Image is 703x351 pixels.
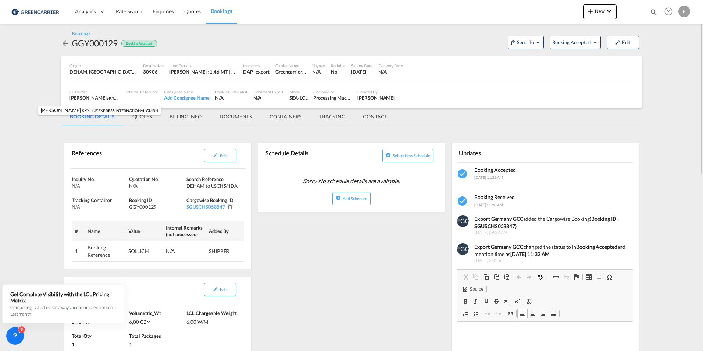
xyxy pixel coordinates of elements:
[227,204,232,209] md-icon: Click to Copy
[471,272,481,282] a: Copy (Ctrl+C)
[72,176,95,182] span: Inquiry No.
[457,168,469,180] md-icon: icon-checkbox-marked-circle
[491,272,502,282] a: Paste as plain text (Ctrl+Shift+V)
[607,36,639,49] button: icon-pencilEdit
[474,243,628,258] div: changed the status to In and mention time as
[72,221,85,241] th: #
[471,309,481,318] a: Insert/Remove Bulleted List
[505,309,515,318] a: Block Quote
[143,63,164,68] div: Destination
[561,272,571,282] a: Unlink
[206,241,244,262] td: SHIPPER
[548,309,559,318] a: Justify
[70,146,156,165] div: References
[69,95,119,101] div: [PERSON_NAME]
[510,251,550,257] b: [DATE] 11:32 AM
[125,221,163,241] th: Value
[261,108,310,125] md-tab-item: CONTAINERS
[471,297,481,306] a: Italic (Ctrl+I)
[129,310,161,316] span: Volumetric_Wt
[143,68,164,75] div: 30906
[220,287,227,292] span: Edit
[211,108,261,125] md-tab-item: DOCUMENTS
[121,40,157,47] div: Booking Accepted
[186,310,237,316] span: LCL Chargeable Weight
[69,68,137,75] div: DEHAM, Hamburg, Germany, Western Europe, Europe
[169,63,237,68] div: Load Details
[457,243,469,255] img: EUeHj4AAAAAElFTkSuQmCC
[186,176,223,182] span: Search Reference
[186,203,225,210] div: SGUSCHS058847
[517,309,528,318] a: Align Left
[502,272,512,282] a: Paste from Word
[332,192,370,205] button: icon-plus-circleAdd Schedule
[129,176,159,182] span: Quotation No.
[61,37,72,49] div: icon-arrow-left
[586,8,614,14] span: New
[253,89,284,95] div: Document Expert
[153,8,174,14] span: Enquiries
[351,68,372,75] div: 30 Sep 2025
[474,244,523,250] b: Export Germany GCC
[204,283,236,296] button: icon-pencilEdit
[204,149,236,162] button: icon-pencilEdit
[336,195,341,201] md-icon: icon-plus-circle
[678,6,690,17] div: E
[343,196,367,201] span: Add Schedule
[41,107,81,113] span: [PERSON_NAME]
[378,68,403,75] div: N/A
[550,36,601,49] button: Open demo menu
[331,68,345,75] div: No
[275,63,306,68] div: Carrier Name
[186,317,242,325] div: 6,00 W/M
[354,108,396,125] md-tab-item: CONTACT
[460,297,471,306] a: Bold (Ctrl+B)
[289,89,307,95] div: Mode
[493,309,503,318] a: Increase Indent
[457,195,469,207] md-icon: icon-checkbox-marked-circle
[164,89,209,95] div: Consignee Name
[528,309,538,318] a: Center
[169,68,237,75] div: [PERSON_NAME] : 1,46 MT | Volumetric Wt : 6,00 CBM | Chargeable Wt : 6,00 W/M
[650,8,658,19] div: icon-magnify
[583,4,617,19] button: icon-plus 400-fgNewicon-chevron-down
[474,194,515,200] span: Booking Received
[474,216,523,222] strong: Export Germany GCC
[220,153,227,158] span: Edit
[474,215,628,230] div: added the Cargowise Booking
[552,39,592,46] span: Booking Accepted
[75,8,96,15] span: Analytics
[536,272,549,282] a: Spell Check As You Type
[7,7,168,15] body: Editor, editor2
[551,272,561,282] a: Link (Ctrl+K)
[163,221,206,241] th: Internal Remarks (not processed)
[483,309,493,318] a: Decrease Indent
[460,272,471,282] a: Cut (Ctrl+X)
[512,297,522,306] a: Superscript
[460,309,471,318] a: Insert/Remove Numbered List
[253,95,284,101] div: N/A
[457,146,543,159] div: Updates
[129,317,185,325] div: 6,00 CBM
[313,89,351,95] div: Commodity
[386,153,391,158] md-icon: icon-plus-circle
[129,333,161,339] span: Total Packages
[264,146,350,164] div: Schedule Details
[481,297,491,306] a: Underline (Ctrl+U)
[215,95,247,101] div: N/A
[514,272,524,282] a: Undo (Ctrl+Z)
[161,108,211,125] md-tab-item: BILLING INFO
[594,272,604,282] a: Insert Horizontal Line
[61,39,70,48] md-icon: icon-arrow-left
[243,68,253,75] div: DAP
[253,68,270,75] div: - export
[129,197,152,203] span: Booking ID
[351,63,372,68] div: Sailing Date
[300,174,403,188] span: Sorry, No schedule details are available.
[215,89,247,95] div: Booking Specialist
[125,89,158,95] div: External Reference
[129,182,185,189] div: N/A
[457,215,469,227] img: EUeHj4AAAAAElFTkSuQmCC
[460,284,485,294] a: Source
[357,95,395,101] div: Annika Huss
